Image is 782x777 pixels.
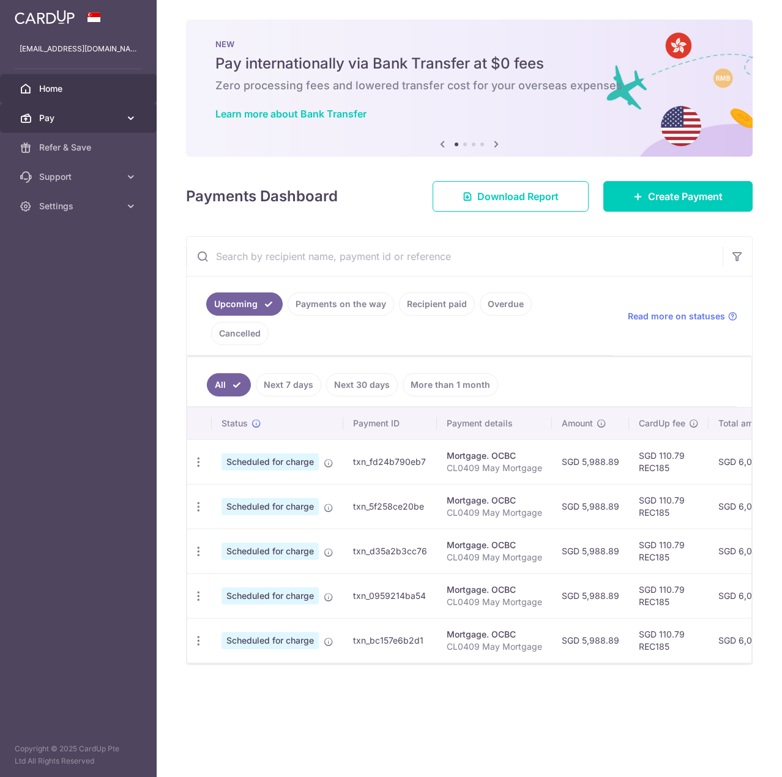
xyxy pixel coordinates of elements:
input: Search by recipient name, payment id or reference [187,237,723,276]
td: txn_5f258ce20be [343,484,437,529]
span: Scheduled for charge [222,587,319,604]
td: SGD 110.79 REC185 [629,439,709,484]
td: txn_d35a2b3cc76 [343,529,437,573]
img: CardUp [15,10,75,24]
h6: Zero processing fees and lowered transfer cost for your overseas expenses [215,78,723,93]
th: Payment details [437,407,552,439]
h4: Payments Dashboard [186,185,338,207]
a: Create Payment [603,181,753,212]
td: SGD 110.79 REC185 [629,484,709,529]
a: Payments on the way [288,292,394,316]
div: Mortgage. OCBC [447,450,542,462]
a: Next 7 days [256,373,321,396]
td: SGD 5,988.89 [552,484,629,529]
td: SGD 110.79 REC185 [629,529,709,573]
span: Support [39,171,120,183]
div: Mortgage. OCBC [447,494,542,507]
a: Upcoming [206,292,283,316]
a: All [207,373,251,396]
a: Overdue [480,292,532,316]
span: Amount [562,417,593,429]
td: SGD 5,988.89 [552,573,629,618]
p: CL0409 May Mortgage [447,551,542,563]
h5: Pay internationally via Bank Transfer at $0 fees [215,54,723,73]
span: Scheduled for charge [222,543,319,560]
th: Payment ID [343,407,437,439]
span: Total amt. [718,417,759,429]
span: Pay [39,112,120,124]
td: SGD 5,988.89 [552,618,629,663]
span: Home [39,83,120,95]
a: More than 1 month [403,373,498,396]
p: CL0409 May Mortgage [447,507,542,519]
td: SGD 5,988.89 [552,439,629,484]
span: Status [222,417,248,429]
td: SGD 5,988.89 [552,529,629,573]
span: Help [108,9,133,20]
span: Settings [39,200,120,212]
td: txn_bc157e6b2d1 [343,618,437,663]
a: Recipient paid [399,292,475,316]
span: Refer & Save [39,141,120,154]
p: NEW [215,39,723,49]
td: SGD 110.79 REC185 [629,573,709,618]
div: Mortgage. OCBC [447,584,542,596]
div: Mortgage. OCBC [447,539,542,551]
a: Read more on statuses [628,310,737,322]
a: Learn more about Bank Transfer [215,108,367,120]
span: Scheduled for charge [222,453,319,470]
a: Next 30 days [326,373,398,396]
td: txn_0959214ba54 [343,573,437,618]
span: CardUp fee [639,417,685,429]
span: Download Report [477,189,559,204]
p: CL0409 May Mortgage [447,596,542,608]
div: Mortgage. OCBC [447,628,542,641]
a: Download Report [433,181,589,212]
span: Scheduled for charge [222,498,319,515]
span: Scheduled for charge [222,632,319,649]
td: SGD 110.79 REC185 [629,618,709,663]
p: CL0409 May Mortgage [447,641,542,653]
a: Cancelled [211,322,269,345]
img: Bank transfer banner [186,20,753,157]
p: CL0409 May Mortgage [447,462,542,474]
span: Create Payment [648,189,723,204]
td: txn_fd24b790eb7 [343,439,437,484]
p: [EMAIL_ADDRESS][DOMAIN_NAME] [20,43,137,55]
span: Read more on statuses [628,310,725,322]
